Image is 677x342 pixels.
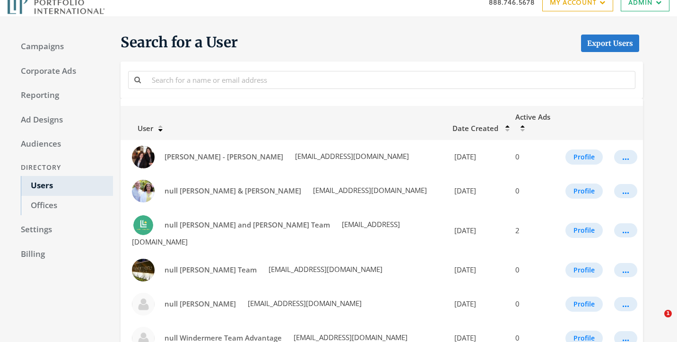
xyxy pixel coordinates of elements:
[565,297,603,312] button: Profile
[165,152,283,161] span: [PERSON_NAME] - [PERSON_NAME]
[132,214,155,237] img: null Lori and Lisa Sell Team profile
[158,216,336,234] a: null [PERSON_NAME] and [PERSON_NAME] Team
[132,180,155,202] img: null Borsheim & Buehler profile
[614,184,637,198] button: ...
[292,333,408,342] span: [EMAIL_ADDRESS][DOMAIN_NAME]
[515,112,550,122] span: Active Ads
[158,148,289,166] a: [PERSON_NAME] - [PERSON_NAME]
[565,149,603,165] button: Profile
[11,245,113,264] a: Billing
[11,110,113,130] a: Ad Designs
[11,61,113,81] a: Corporate Ads
[11,134,113,154] a: Audiences
[311,185,427,195] span: [EMAIL_ADDRESS][DOMAIN_NAME]
[246,298,362,308] span: [EMAIL_ADDRESS][DOMAIN_NAME]
[447,208,510,253] td: [DATE]
[21,176,113,196] a: Users
[565,223,603,238] button: Profile
[158,295,242,313] a: null [PERSON_NAME]
[622,230,629,231] div: ...
[510,287,560,321] td: 0
[132,219,400,246] span: [EMAIL_ADDRESS][DOMAIN_NAME]
[614,223,637,237] button: ...
[622,304,629,305] div: ...
[510,253,560,287] td: 0
[565,184,603,199] button: Profile
[267,264,382,274] span: [EMAIL_ADDRESS][DOMAIN_NAME]
[581,35,639,52] a: Export Users
[132,146,155,168] img: Angie Mykel - Toby Bouchey profile
[165,186,301,195] span: null [PERSON_NAME] & [PERSON_NAME]
[614,150,637,164] button: ...
[11,220,113,240] a: Settings
[158,261,263,279] a: null [PERSON_NAME] Team
[614,263,637,277] button: ...
[165,299,236,308] span: null [PERSON_NAME]
[293,151,409,161] span: [EMAIL_ADDRESS][DOMAIN_NAME]
[447,174,510,208] td: [DATE]
[447,253,510,287] td: [DATE]
[447,140,510,174] td: [DATE]
[11,159,113,176] div: Directory
[645,310,668,333] iframe: Intercom live chat
[447,287,510,321] td: [DATE]
[146,71,635,88] input: Search for a name or email address
[452,123,498,133] span: Date Created
[510,174,560,208] td: 0
[11,86,113,105] a: Reporting
[158,182,307,200] a: null [PERSON_NAME] & [PERSON_NAME]
[132,259,155,281] img: null Lumley Team profile
[622,338,629,339] div: ...
[11,37,113,57] a: Campaigns
[126,123,153,133] span: User
[132,293,155,316] img: null Quintero profile
[165,220,330,229] span: null [PERSON_NAME] and [PERSON_NAME] Team
[21,196,113,216] a: Offices
[165,265,257,274] span: null [PERSON_NAME] Team
[614,297,637,311] button: ...
[510,140,560,174] td: 0
[134,76,141,83] i: Search for a name or email address
[664,310,672,317] span: 1
[565,263,603,278] button: Profile
[510,208,560,253] td: 2
[121,33,238,52] span: Search for a User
